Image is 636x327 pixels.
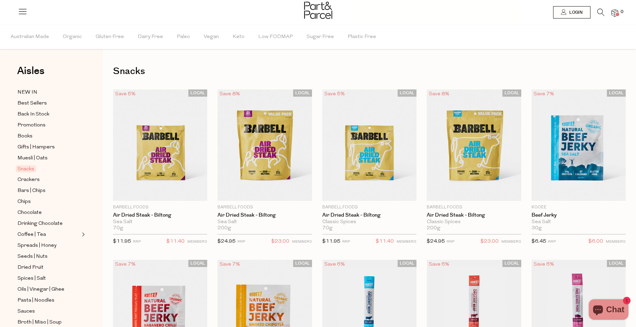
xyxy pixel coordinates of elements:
[427,212,521,218] a: Air Dried Steak - Biltong
[587,299,631,322] inbox-online-store-chat: Shopify online store chat
[532,212,626,218] a: Beef Jerky
[237,240,245,244] small: RRP
[17,110,49,119] span: Back In Stock
[17,241,80,250] a: Spreads | Honey
[17,231,46,239] span: Coffee | Tea
[17,318,80,327] a: Broth | Miso | Soup
[427,204,521,210] p: Barbell Foods
[17,318,62,327] span: Broth | Miso | Soup
[17,285,80,294] a: Oils | Vinegar | Ghee
[17,197,80,206] a: Chips
[532,89,626,201] img: Beef Jerky
[532,225,542,231] span: 30g
[113,212,207,218] a: Air Dried Steak - Biltong
[532,89,556,99] div: Save 7%
[187,240,207,244] small: MEMBERS
[17,143,55,152] span: Gifts | Hampers
[17,88,80,97] a: NEW IN
[532,219,626,225] div: Sea Salt
[113,219,207,225] div: Sea Salt
[17,165,80,173] a: Snacks
[80,230,85,239] button: Expand/Collapse Coffee | Tea
[17,208,80,217] a: Chocolate
[17,99,80,108] a: Best Sellers
[17,230,80,239] a: Coffee | Tea
[322,260,347,269] div: Save 6%
[481,237,499,246] span: $23.00
[17,187,46,195] span: Bars | Chips
[548,240,556,244] small: RRP
[307,25,334,49] span: Sugar Free
[17,307,35,316] span: Sauces
[17,154,48,162] span: Muesli | Oats
[532,260,556,269] div: Save 6%
[17,198,31,206] span: Chips
[113,63,626,79] h1: Snacks
[447,240,454,244] small: RRP
[204,25,219,49] span: Vegan
[398,89,416,97] span: LOCAL
[17,263,80,272] a: Dried Fruit
[427,89,451,99] div: Save 8%
[304,2,332,19] img: Part&Parcel
[11,25,49,49] span: Australian Made
[63,25,82,49] span: Organic
[217,219,312,225] div: Sea Salt
[96,25,124,49] span: Gluten Free
[17,110,80,119] a: Back In Stock
[342,240,350,244] small: RRP
[17,220,63,228] span: Drinking Chocolate
[17,132,33,141] span: Books
[17,275,46,283] span: Spices | Salt
[17,274,80,283] a: Spices | Salt
[17,264,43,272] span: Dried Fruit
[138,25,163,49] span: Dairy Free
[17,253,48,261] span: Seeds | Nuts
[397,240,416,244] small: MEMBERS
[17,132,80,141] a: Books
[17,154,80,162] a: Muesli | Oats
[17,219,80,228] a: Drinking Chocolate
[502,260,521,267] span: LOCAL
[293,260,312,267] span: LOCAL
[113,239,131,244] span: $11.95
[217,225,231,231] span: 200g
[217,89,242,99] div: Save 8%
[427,219,521,225] div: Classic Spices
[113,204,207,210] p: Barbell Foods
[17,296,54,305] span: Pasta | Noodles
[17,143,80,152] a: Gifts | Hampers
[17,121,80,130] a: Promotions
[217,212,312,218] a: Air Dried Steak - Biltong
[17,209,42,217] span: Chocolate
[322,89,416,201] img: Air Dried Steak - Biltong
[17,121,46,130] span: Promotions
[17,63,45,78] span: Aisles
[17,252,80,261] a: Seeds | Nuts
[398,260,416,267] span: LOCAL
[17,307,80,316] a: Sauces
[188,89,207,97] span: LOCAL
[427,260,451,269] div: Save 6%
[233,25,245,49] span: Keto
[348,25,376,49] span: Plastic Free
[606,240,626,244] small: MEMBERS
[322,239,340,244] span: $11.95
[113,225,123,231] span: 70g
[258,25,293,49] span: Low FODMAP
[553,6,590,19] a: Login
[427,225,440,231] span: 200g
[17,66,45,83] a: Aisles
[17,286,64,294] span: Oils | Vinegar | Ghee
[611,9,618,16] a: 0
[17,175,80,184] a: Crackers
[501,240,521,244] small: MEMBERS
[133,240,141,244] small: RRP
[188,260,207,267] span: LOCAL
[166,237,185,246] span: $11.40
[271,237,289,246] span: $23.00
[322,212,416,218] a: Air Dried Steak - Biltong
[619,9,625,15] span: 0
[17,242,57,250] span: Spreads | Honey
[293,89,312,97] span: LOCAL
